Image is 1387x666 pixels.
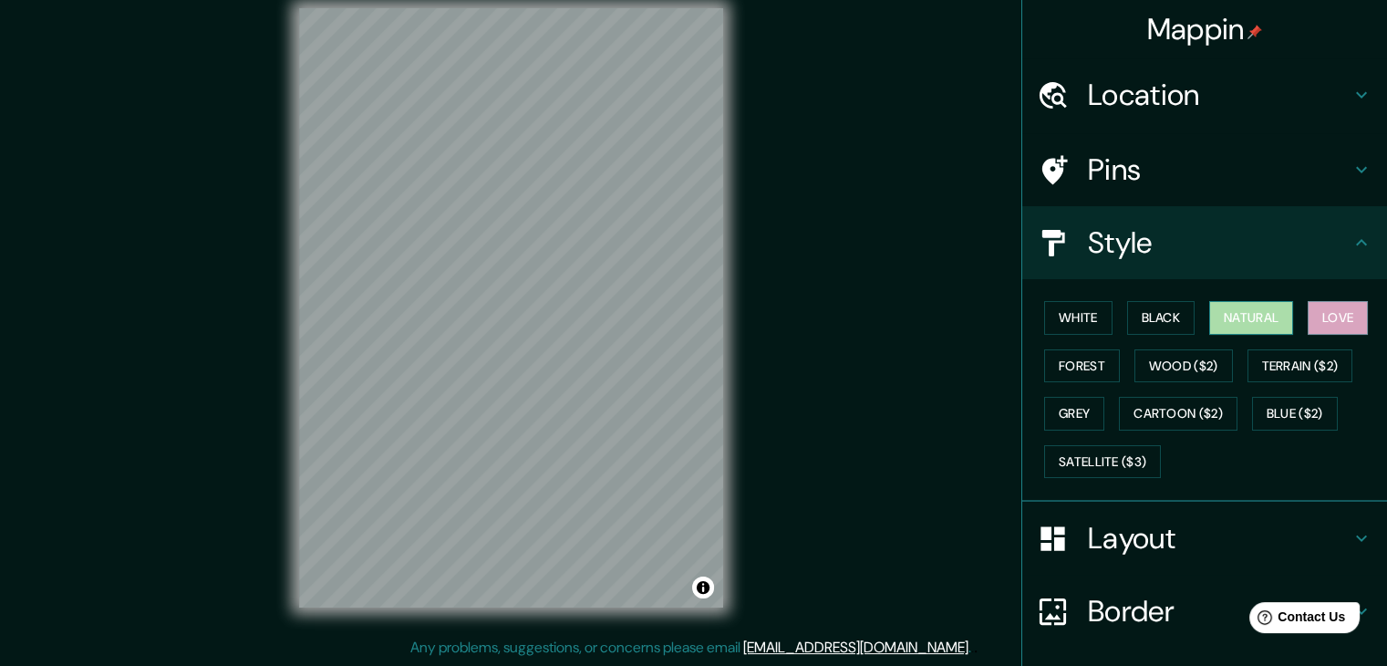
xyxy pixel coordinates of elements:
[1252,397,1338,431] button: Blue ($2)
[1127,301,1196,335] button: Black
[1308,301,1368,335] button: Love
[1022,206,1387,279] div: Style
[299,8,723,608] canvas: Map
[1088,151,1351,188] h4: Pins
[1044,445,1161,479] button: Satellite ($3)
[1022,502,1387,575] div: Layout
[1022,133,1387,206] div: Pins
[1209,301,1293,335] button: Natural
[1134,349,1233,383] button: Wood ($2)
[974,637,978,659] div: .
[1088,77,1351,113] h4: Location
[1088,224,1351,261] h4: Style
[1147,11,1263,47] h4: Mappin
[692,577,714,598] button: Toggle attribution
[1044,349,1120,383] button: Forest
[1022,575,1387,648] div: Border
[1044,301,1113,335] button: White
[1088,593,1351,630] h4: Border
[1225,595,1367,646] iframe: Help widget launcher
[1088,520,1351,557] h4: Layout
[1247,349,1353,383] button: Terrain ($2)
[1247,25,1262,39] img: pin-icon.png
[1044,397,1104,431] button: Grey
[1119,397,1237,431] button: Cartoon ($2)
[1022,58,1387,131] div: Location
[971,637,974,659] div: .
[743,638,968,657] a: [EMAIL_ADDRESS][DOMAIN_NAME]
[410,637,971,659] p: Any problems, suggestions, or concerns please email .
